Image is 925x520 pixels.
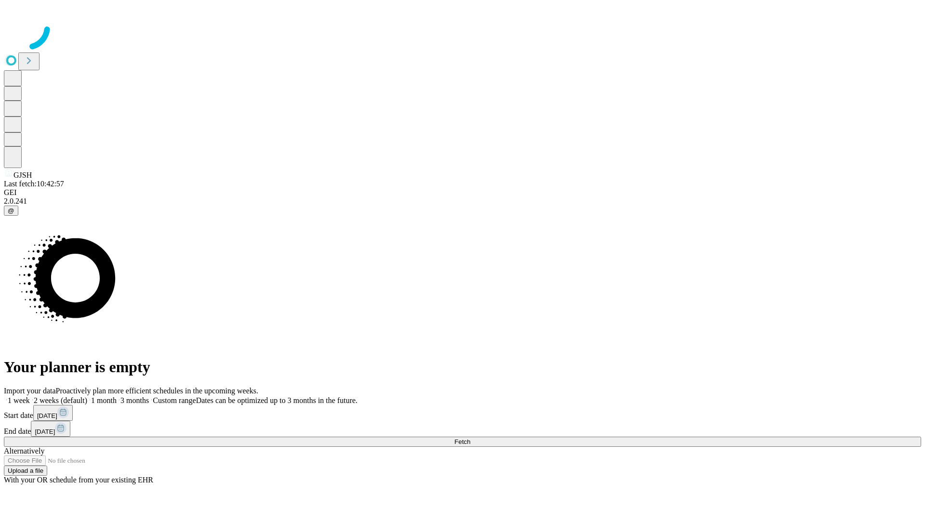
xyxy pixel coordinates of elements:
[4,197,921,206] div: 2.0.241
[91,396,117,404] span: 1 month
[13,171,32,179] span: GJSH
[33,405,73,421] button: [DATE]
[4,421,921,437] div: End date
[8,207,14,214] span: @
[31,421,70,437] button: [DATE]
[4,188,921,197] div: GEI
[35,428,55,435] span: [DATE]
[196,396,357,404] span: Dates can be optimized up to 3 months in the future.
[4,405,921,421] div: Start date
[4,437,921,447] button: Fetch
[153,396,196,404] span: Custom range
[4,206,18,216] button: @
[120,396,149,404] span: 3 months
[37,412,57,419] span: [DATE]
[4,358,921,376] h1: Your planner is empty
[8,396,30,404] span: 1 week
[34,396,87,404] span: 2 weeks (default)
[4,180,64,188] span: Last fetch: 10:42:57
[4,466,47,476] button: Upload a file
[454,438,470,445] span: Fetch
[4,387,56,395] span: Import your data
[4,447,44,455] span: Alternatively
[56,387,258,395] span: Proactively plan more efficient schedules in the upcoming weeks.
[4,476,153,484] span: With your OR schedule from your existing EHR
